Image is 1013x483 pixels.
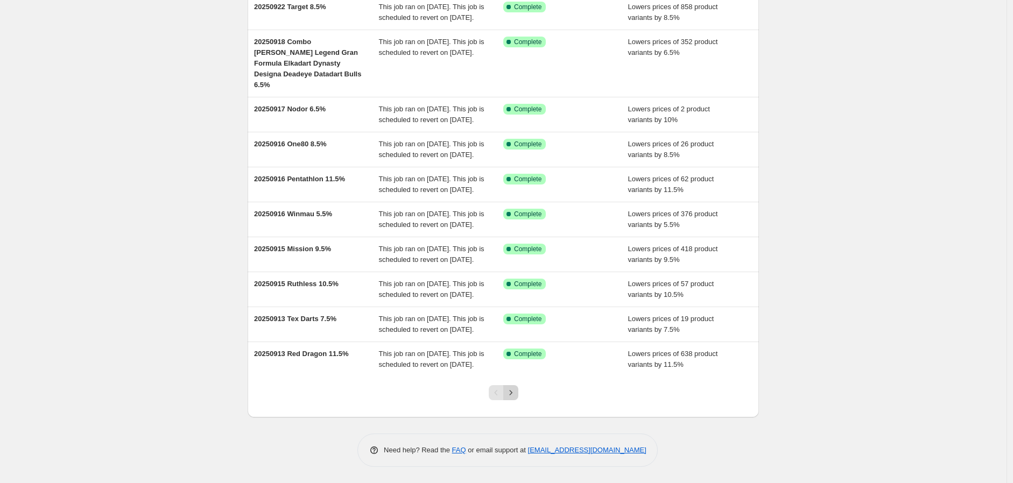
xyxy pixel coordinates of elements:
span: This job ran on [DATE]. This job is scheduled to revert on [DATE]. [379,175,484,194]
span: 20250915 Mission 9.5% [254,245,331,253]
span: 20250922 Target 8.5% [254,3,326,11]
span: This job ran on [DATE]. This job is scheduled to revert on [DATE]. [379,315,484,333]
span: Lowers prices of 352 product variants by 6.5% [628,38,718,56]
span: Complete [514,315,541,323]
span: 20250916 Winmau 5.5% [254,210,332,218]
span: This job ran on [DATE]. This job is scheduled to revert on [DATE]. [379,3,484,22]
span: 20250918 Combo [PERSON_NAME] Legend Gran Formula Elkadart Dynasty Designa Deadeye Datadart Bulls ... [254,38,361,89]
span: Lowers prices of 19 product variants by 7.5% [628,315,714,333]
nav: Pagination [489,385,518,400]
span: Lowers prices of 57 product variants by 10.5% [628,280,714,299]
span: Complete [514,350,541,358]
span: This job ran on [DATE]. This job is scheduled to revert on [DATE]. [379,105,484,124]
span: This job ran on [DATE]. This job is scheduled to revert on [DATE]. [379,280,484,299]
span: Lowers prices of 2 product variants by 10% [628,105,710,124]
span: 20250917 Nodor 6.5% [254,105,326,113]
span: Complete [514,175,541,183]
span: Complete [514,280,541,288]
span: Lowers prices of 62 product variants by 11.5% [628,175,714,194]
span: Lowers prices of 376 product variants by 5.5% [628,210,718,229]
button: Next [503,385,518,400]
span: 20250913 Red Dragon 11.5% [254,350,349,358]
span: This job ran on [DATE]. This job is scheduled to revert on [DATE]. [379,350,484,368]
span: This job ran on [DATE]. This job is scheduled to revert on [DATE]. [379,38,484,56]
span: This job ran on [DATE]. This job is scheduled to revert on [DATE]. [379,210,484,229]
span: Complete [514,3,541,11]
a: [EMAIL_ADDRESS][DOMAIN_NAME] [528,446,646,454]
span: 20250916 Pentathlon 11.5% [254,175,345,183]
span: 20250915 Ruthless 10.5% [254,280,339,288]
span: 20250916 One80 8.5% [254,140,326,148]
span: Lowers prices of 26 product variants by 8.5% [628,140,714,159]
span: Complete [514,245,541,253]
a: FAQ [452,446,466,454]
span: Complete [514,105,541,113]
span: Lowers prices of 858 product variants by 8.5% [628,3,718,22]
span: Complete [514,140,541,148]
span: Lowers prices of 418 product variants by 9.5% [628,245,718,264]
span: This job ran on [DATE]. This job is scheduled to revert on [DATE]. [379,140,484,159]
span: This job ran on [DATE]. This job is scheduled to revert on [DATE]. [379,245,484,264]
span: Lowers prices of 638 product variants by 11.5% [628,350,718,368]
span: or email support at [466,446,528,454]
span: Need help? Read the [384,446,452,454]
span: 20250913 Tex Darts 7.5% [254,315,336,323]
span: Complete [514,38,541,46]
span: Complete [514,210,541,218]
